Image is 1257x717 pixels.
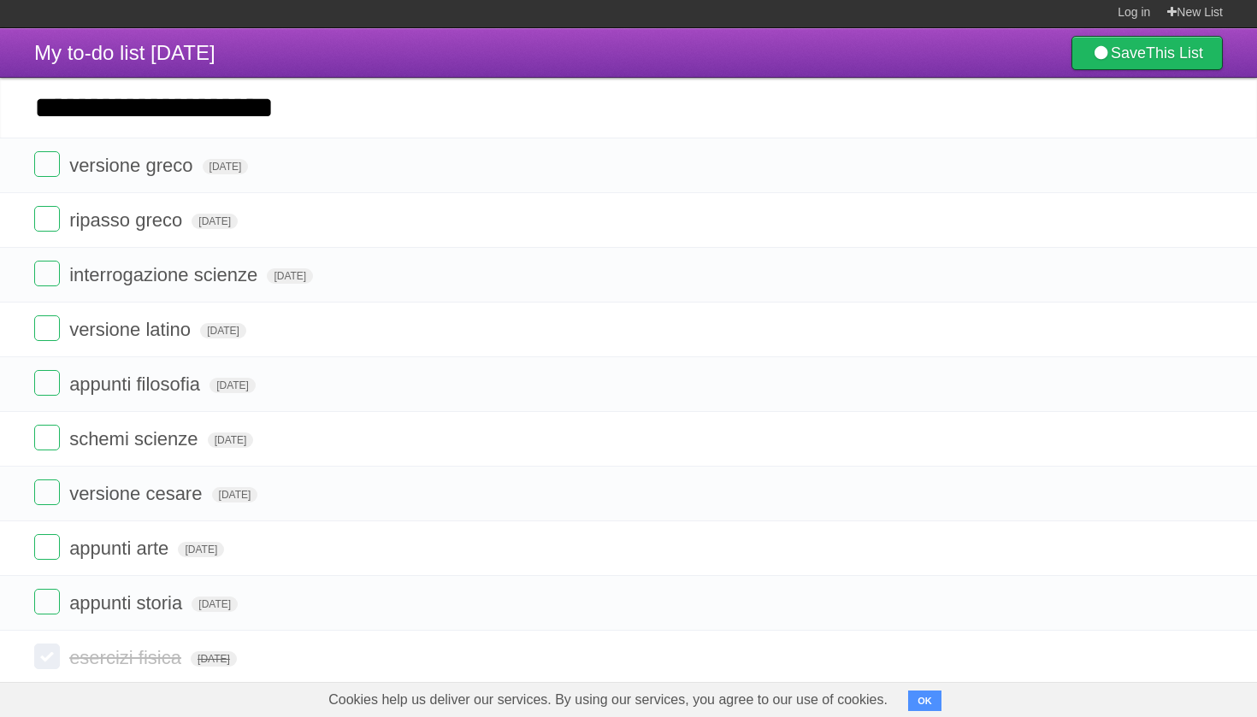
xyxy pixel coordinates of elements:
span: esercizi fisica [69,647,186,668]
span: ripasso greco [69,209,186,231]
span: appunti arte [69,538,173,559]
span: appunti storia [69,592,186,614]
span: versione latino [69,319,195,340]
span: versione greco [69,155,197,176]
span: [DATE] [212,487,258,502]
b: This List [1146,44,1203,62]
span: [DATE] [267,268,313,284]
span: [DATE] [203,159,249,174]
label: Done [34,644,60,669]
span: interrogazione scienze [69,264,262,285]
label: Done [34,206,60,232]
label: Done [34,370,60,396]
label: Done [34,261,60,286]
label: Done [34,534,60,560]
button: OK [908,691,941,711]
label: Done [34,315,60,341]
a: SaveThis List [1071,36,1223,70]
label: Done [34,425,60,450]
span: [DATE] [191,651,237,667]
span: [DATE] [178,542,224,557]
span: [DATE] [209,378,256,393]
label: Done [34,589,60,614]
span: Cookies help us deliver our services. By using our services, you agree to our use of cookies. [311,683,905,717]
label: Done [34,151,60,177]
span: [DATE] [192,597,238,612]
span: [DATE] [208,432,254,448]
span: appunti filosofia [69,373,204,395]
span: [DATE] [192,214,238,229]
span: schemi scienze [69,428,202,450]
span: [DATE] [200,323,246,338]
span: versione cesare [69,483,206,504]
span: My to-do list [DATE] [34,41,215,64]
label: Done [34,479,60,505]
